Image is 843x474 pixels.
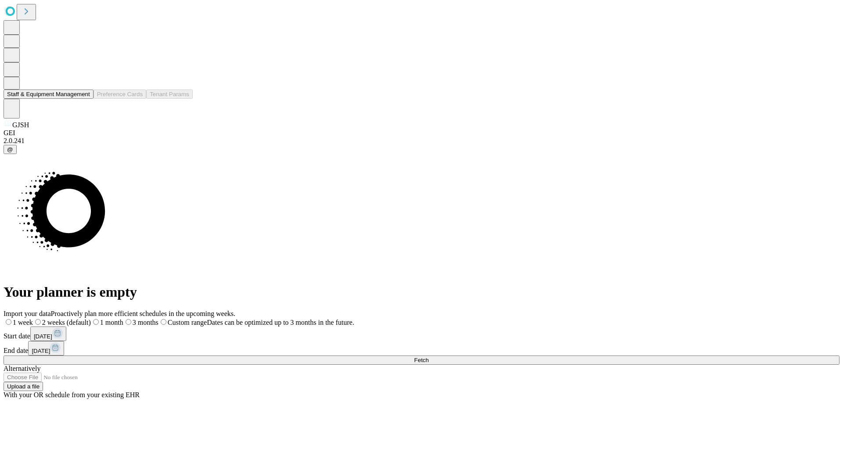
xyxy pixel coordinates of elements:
button: @ [4,145,17,154]
button: Preference Cards [94,90,146,99]
input: 3 months [126,319,131,325]
div: End date [4,341,839,355]
input: 2 weeks (default) [35,319,41,325]
button: [DATE] [28,341,64,355]
button: Tenant Params [146,90,193,99]
button: Fetch [4,355,839,365]
div: 2.0.241 [4,137,839,145]
span: With your OR schedule from your existing EHR [4,391,140,399]
input: 1 month [93,319,99,325]
span: [DATE] [34,333,52,340]
span: GJSH [12,121,29,129]
span: Proactively plan more efficient schedules in the upcoming weeks. [51,310,235,317]
h1: Your planner is empty [4,284,839,300]
span: 2 weeks (default) [42,319,91,326]
span: Custom range [168,319,207,326]
span: Fetch [414,357,429,363]
div: Start date [4,327,839,341]
button: Staff & Equipment Management [4,90,94,99]
span: Alternatively [4,365,40,372]
button: Upload a file [4,382,43,391]
span: Import your data [4,310,51,317]
button: [DATE] [30,327,66,341]
span: @ [7,146,13,153]
input: 1 week [6,319,11,325]
span: 1 month [100,319,123,326]
div: GEI [4,129,839,137]
span: [DATE] [32,348,50,354]
span: 3 months [133,319,159,326]
input: Custom rangeDates can be optimized up to 3 months in the future. [161,319,166,325]
span: 1 week [13,319,33,326]
span: Dates can be optimized up to 3 months in the future. [207,319,354,326]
